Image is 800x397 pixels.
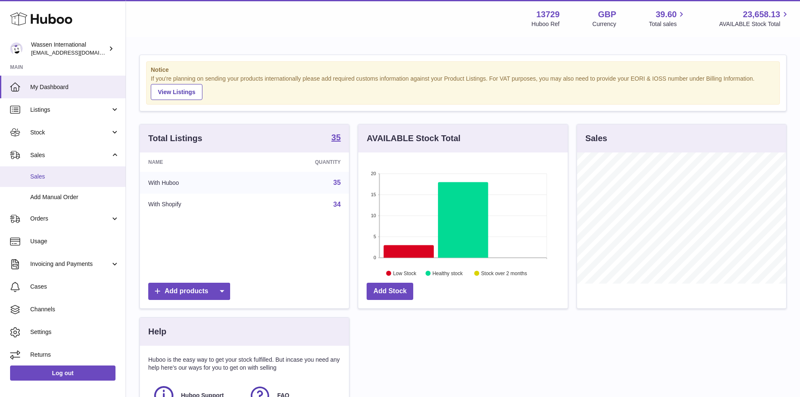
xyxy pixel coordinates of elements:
strong: 35 [331,133,341,142]
a: Add Stock [367,283,413,300]
text: 10 [371,213,376,218]
text: 20 [371,171,376,176]
strong: 13729 [536,9,560,20]
a: View Listings [151,84,202,100]
span: Add Manual Order [30,193,119,201]
span: Sales [30,151,110,159]
div: Currency [593,20,616,28]
span: Usage [30,237,119,245]
text: 15 [371,192,376,197]
span: Orders [30,215,110,223]
span: AVAILABLE Stock Total [719,20,790,28]
span: Channels [30,305,119,313]
strong: GBP [598,9,616,20]
span: [EMAIL_ADDRESS][DOMAIN_NAME] [31,49,123,56]
div: Huboo Ref [532,20,560,28]
span: Stock [30,129,110,137]
span: My Dashboard [30,83,119,91]
a: Add products [148,283,230,300]
a: 35 [333,179,341,186]
text: Stock over 2 months [481,270,527,276]
span: 39.60 [656,9,677,20]
img: internalAdmin-13729@internal.huboo.com [10,42,23,55]
h3: Total Listings [148,133,202,144]
a: Log out [10,365,115,381]
span: Returns [30,351,119,359]
th: Name [140,152,253,172]
td: With Shopify [140,194,253,216]
text: 5 [374,234,376,239]
span: Sales [30,173,119,181]
strong: Notice [151,66,775,74]
h3: Sales [585,133,607,144]
span: Cases [30,283,119,291]
div: Wassen International [31,41,107,57]
span: Invoicing and Payments [30,260,110,268]
p: Huboo is the easy way to get your stock fulfilled. But incase you need any help here's our ways f... [148,356,341,372]
text: Healthy stock [433,270,463,276]
span: Settings [30,328,119,336]
a: 35 [331,133,341,143]
text: 0 [374,255,376,260]
span: Listings [30,106,110,114]
span: 23,658.13 [743,9,780,20]
td: With Huboo [140,172,253,194]
a: 34 [333,201,341,208]
h3: AVAILABLE Stock Total [367,133,460,144]
h3: Help [148,326,166,337]
a: 39.60 Total sales [649,9,686,28]
span: Total sales [649,20,686,28]
text: Low Stock [393,270,417,276]
a: 23,658.13 AVAILABLE Stock Total [719,9,790,28]
th: Quantity [253,152,349,172]
div: If you're planning on sending your products internationally please add required customs informati... [151,75,775,100]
